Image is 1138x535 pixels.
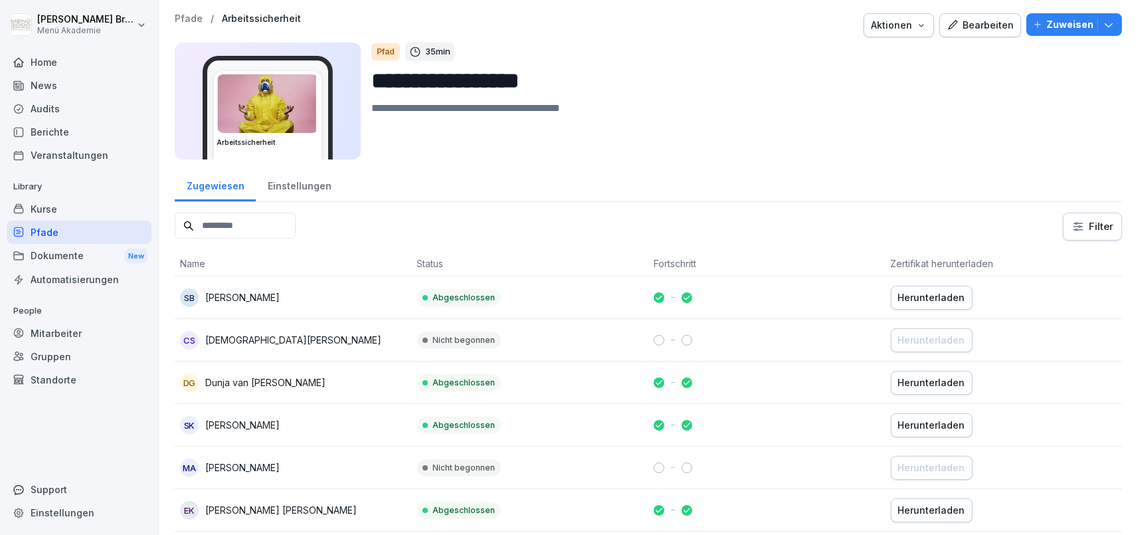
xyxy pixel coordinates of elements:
a: Zugewiesen [175,167,256,201]
a: Mitarbeiter [7,322,151,345]
th: Status [412,251,649,276]
a: Veranstaltungen [7,144,151,167]
a: News [7,74,151,97]
div: Filter [1072,220,1113,233]
a: Pfade [7,221,151,244]
a: Audits [7,97,151,120]
p: Menü Akademie [37,26,134,35]
button: Filter [1064,213,1121,240]
p: [PERSON_NAME] [205,290,280,304]
div: EK [180,501,199,520]
button: Herunterladen [891,413,973,437]
img: q4sqv7mlyvifhw23vdoza0ik.png [217,74,318,133]
p: [DEMOGRAPHIC_DATA][PERSON_NAME] [205,333,381,347]
h3: Arbeitssicherheit [217,138,319,148]
a: Home [7,51,151,74]
p: Zuweisen [1046,17,1093,32]
a: Automatisierungen [7,268,151,291]
p: [PERSON_NAME] Bruns [37,14,134,25]
button: Zuweisen [1026,13,1122,36]
a: DokumenteNew [7,244,151,268]
div: SK [180,416,199,435]
p: / [211,13,214,25]
div: Aktionen [871,18,927,33]
div: Support [7,478,151,501]
p: [PERSON_NAME] [205,418,280,432]
a: Standorte [7,368,151,391]
p: Abgeschlossen [433,419,496,431]
div: CS [180,331,199,350]
div: Herunterladen [898,375,965,390]
p: People [7,300,151,322]
button: Herunterladen [891,286,973,310]
a: Einstellungen [7,501,151,524]
p: Nicht begonnen [433,462,496,474]
a: Berichte [7,120,151,144]
div: Bearbeiten [947,18,1014,33]
div: SB [180,288,199,307]
div: Herunterladen [898,418,965,433]
p: Abgeschlossen [433,377,496,389]
div: MA [180,459,199,477]
div: Herunterladen [898,461,965,475]
p: [PERSON_NAME] [205,461,280,475]
button: Bearbeiten [939,13,1021,37]
div: Herunterladen [898,503,965,518]
button: Herunterladen [891,371,973,395]
button: Aktionen [864,13,934,37]
p: Abgeschlossen [433,292,496,304]
p: Library [7,176,151,197]
a: Kurse [7,197,151,221]
button: Herunterladen [891,456,973,480]
th: Zertifikat herunterladen [886,251,1123,276]
p: Nicht begonnen [433,334,496,346]
th: Fortschritt [648,251,886,276]
button: Herunterladen [891,328,973,352]
div: Herunterladen [898,333,965,348]
a: Pfade [175,13,203,25]
p: Dunja van [PERSON_NAME] [205,375,326,389]
p: 35 min [425,45,450,58]
button: Herunterladen [891,498,973,522]
div: Pfad [371,43,400,60]
th: Name [175,251,412,276]
div: Dokumente [7,244,151,268]
a: Gruppen [7,345,151,368]
p: Abgeschlossen [433,504,496,516]
a: Arbeitssicherheit [222,13,301,25]
div: New [125,249,147,264]
div: Herunterladen [898,290,965,305]
a: Einstellungen [256,167,343,201]
p: [PERSON_NAME] [PERSON_NAME] [205,503,357,517]
div: DG [180,374,199,392]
